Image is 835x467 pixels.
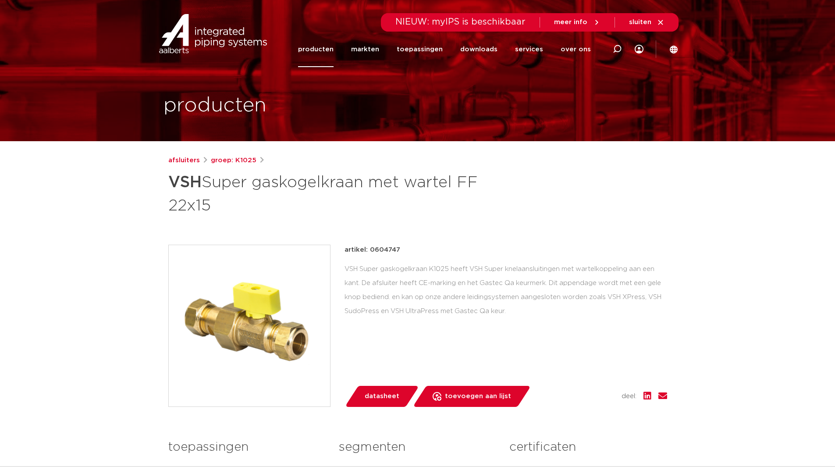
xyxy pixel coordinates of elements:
span: toevoegen aan lijst [445,389,511,403]
a: meer info [554,18,600,26]
span: NIEUW: myIPS is beschikbaar [395,18,526,26]
h1: producten [163,92,266,120]
a: markten [351,32,379,67]
strong: VSH [168,175,202,190]
p: artikel: 0604747 [345,245,400,255]
a: producten [298,32,334,67]
span: deel: [622,391,636,402]
a: datasheet [345,386,419,407]
a: over ons [561,32,591,67]
a: sluiten [629,18,664,26]
div: my IPS [635,32,643,67]
a: afsluiters [168,155,200,166]
a: toepassingen [397,32,443,67]
span: sluiten [629,19,651,25]
div: VSH Super gaskogelkraan K1025 heeft VSH Super knelaansluitingen met wartelkoppeling aan een kant.... [345,262,667,318]
span: datasheet [365,389,399,403]
nav: Menu [298,32,591,67]
a: services [515,32,543,67]
h3: toepassingen [168,438,326,456]
h3: segmenten [339,438,496,456]
h3: certificaten [509,438,667,456]
a: downloads [460,32,497,67]
img: Product Image for VSH Super gaskogelkraan met wartel FF 22x15 [169,245,330,406]
h1: Super gaskogelkraan met wartel FF 22x15 [168,169,497,217]
span: meer info [554,19,587,25]
a: groep: K1025 [211,155,256,166]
